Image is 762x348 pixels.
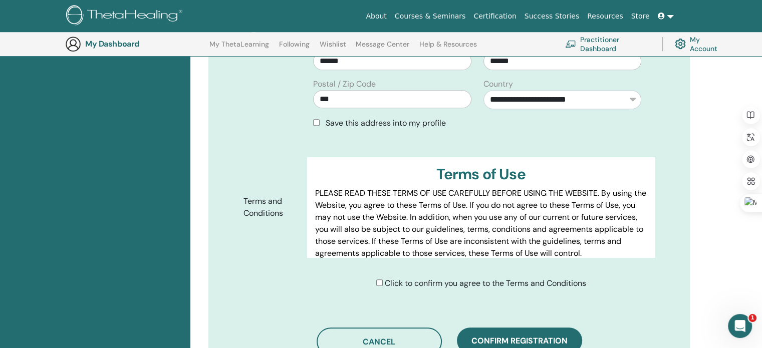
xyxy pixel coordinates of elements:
span: 1 [748,314,756,322]
label: Country [483,78,513,90]
a: About [362,7,390,26]
img: cog.svg [675,36,686,52]
a: Following [279,40,310,56]
a: Store [627,7,654,26]
span: Click to confirm you agree to the Terms and Conditions [385,278,586,288]
p: PLEASE READ THESE TERMS OF USE CAREFULLY BEFORE USING THE WEBSITE. By using the Website, you agre... [315,187,647,259]
a: Message Center [356,40,409,56]
a: My ThetaLearning [209,40,269,56]
img: generic-user-icon.jpg [65,36,81,52]
span: Save this address into my profile [326,118,446,128]
a: Certification [469,7,520,26]
a: Help & Resources [419,40,477,56]
span: Confirm registration [471,335,568,346]
h3: Terms of Use [315,165,647,183]
label: Terms and Conditions [236,192,307,223]
a: Success Stories [521,7,583,26]
img: chalkboard-teacher.svg [565,40,576,48]
img: logo.png [66,5,186,28]
a: Courses & Seminars [391,7,470,26]
span: Cancel [363,336,395,347]
a: Practitioner Dashboard [565,33,650,55]
a: My Account [675,33,725,55]
a: Resources [583,7,627,26]
a: Wishlist [320,40,346,56]
label: Postal / Zip Code [313,78,376,90]
iframe: Intercom live chat [728,314,752,338]
h3: My Dashboard [85,39,185,49]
